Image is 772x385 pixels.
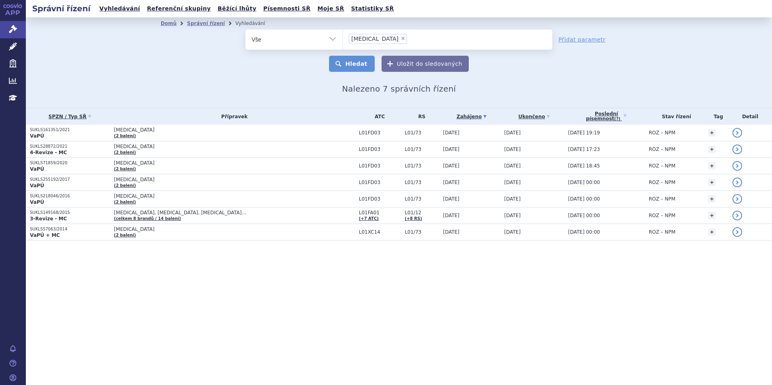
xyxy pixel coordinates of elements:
[409,33,443,44] input: [MEDICAL_DATA]
[30,111,110,122] a: SPZN / Typ SŘ
[114,233,136,237] a: (2 balení)
[405,196,439,202] span: L01/73
[443,146,459,152] span: [DATE]
[348,3,396,14] a: Statistiky SŘ
[114,150,136,155] a: (2 balení)
[568,130,600,136] span: [DATE] 19:19
[443,130,459,136] span: [DATE]
[405,216,422,221] a: (+8 RS)
[443,163,459,169] span: [DATE]
[261,3,313,14] a: Písemnosti SŘ
[30,216,67,222] strong: 3-Revize - MC
[114,160,316,166] span: [MEDICAL_DATA]
[114,200,136,204] a: (2 balení)
[649,146,675,152] span: ROZ – NPM
[504,213,521,218] span: [DATE]
[558,36,606,44] a: Přidat parametr
[649,130,675,136] span: ROZ – NPM
[708,162,715,169] a: +
[187,21,225,26] a: Správní řízení
[315,3,346,14] a: Moje SŘ
[110,108,355,125] th: Přípravek
[708,146,715,153] a: +
[30,199,44,205] strong: VaPÚ
[359,146,401,152] span: L01FD03
[114,193,316,199] span: [MEDICAL_DATA]
[30,166,44,172] strong: VaPÚ
[708,129,715,136] a: +
[359,163,401,169] span: L01FD03
[732,144,742,154] a: detail
[708,228,715,236] a: +
[97,3,143,14] a: Vyhledávání
[708,212,715,219] a: +
[114,226,316,232] span: [MEDICAL_DATA]
[351,36,399,42] span: [MEDICAL_DATA]
[114,167,136,171] a: (2 balení)
[30,232,60,238] strong: VaPÚ + MC
[359,229,401,235] span: L01XC14
[443,213,459,218] span: [DATE]
[568,180,600,185] span: [DATE] 00:00
[405,210,439,216] span: L01/12
[649,213,675,218] span: ROZ – NPM
[30,193,110,199] p: SUKLS218046/2016
[145,3,213,14] a: Referenční skupiny
[235,17,276,29] li: Vyhledávání
[708,195,715,203] a: +
[382,56,469,72] button: Uložit do sledovaných
[708,179,715,186] a: +
[114,216,181,221] a: (celkem 8 brandů / 14 balení)
[30,133,44,139] strong: VaPÚ
[30,127,110,133] p: SUKLS161351/2021
[443,229,459,235] span: [DATE]
[359,130,401,136] span: L01FD03
[649,196,675,202] span: ROZ – NPM
[649,229,675,235] span: ROZ – NPM
[732,161,742,171] a: detail
[504,130,521,136] span: [DATE]
[30,183,44,188] strong: VaPÚ
[405,163,439,169] span: L01/73
[161,21,176,26] a: Domů
[215,3,259,14] a: Běžící lhůty
[30,177,110,182] p: SUKLS255192/2017
[114,144,316,149] span: [MEDICAL_DATA]
[405,146,439,152] span: L01/73
[443,180,459,185] span: [DATE]
[732,128,742,138] a: detail
[114,210,316,216] span: [MEDICAL_DATA], [MEDICAL_DATA], [MEDICAL_DATA]…
[30,226,110,232] p: SUKLS57063/2014
[114,127,316,133] span: [MEDICAL_DATA]
[359,216,379,221] a: (+7 ATC)
[732,227,742,237] a: detail
[614,117,620,121] abbr: (?)
[443,111,500,122] a: Zahájeno
[732,194,742,204] a: detail
[26,3,97,14] h2: Správní řízení
[568,196,600,202] span: [DATE] 00:00
[649,163,675,169] span: ROZ – NPM
[329,56,375,72] button: Hledat
[568,229,600,235] span: [DATE] 00:00
[728,108,772,125] th: Detail
[504,196,521,202] span: [DATE]
[568,108,645,125] a: Poslednípísemnost(?)
[114,177,316,182] span: [MEDICAL_DATA]
[114,134,136,138] a: (2 balení)
[405,180,439,185] span: L01/73
[704,108,728,125] th: Tag
[504,146,521,152] span: [DATE]
[401,36,405,41] span: ×
[649,180,675,185] span: ROZ – NPM
[568,146,600,152] span: [DATE] 17:23
[30,210,110,216] p: SUKLS149168/2015
[443,196,459,202] span: [DATE]
[342,84,456,94] span: Nalezeno 7 správních řízení
[359,210,401,216] span: L01FA01
[359,196,401,202] span: L01FD03
[568,213,600,218] span: [DATE] 00:00
[504,111,564,122] a: Ukončeno
[732,211,742,220] a: detail
[732,178,742,187] a: detail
